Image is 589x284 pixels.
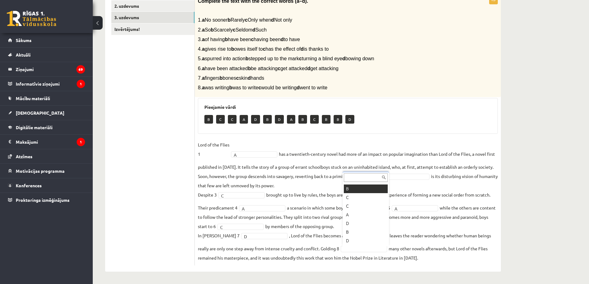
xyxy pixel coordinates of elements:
div: C [344,193,388,202]
div: C [344,202,388,210]
div: A [344,210,388,219]
div: D [344,236,388,245]
div: D [344,219,388,228]
div: B [344,184,388,193]
div: B [344,228,388,236]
